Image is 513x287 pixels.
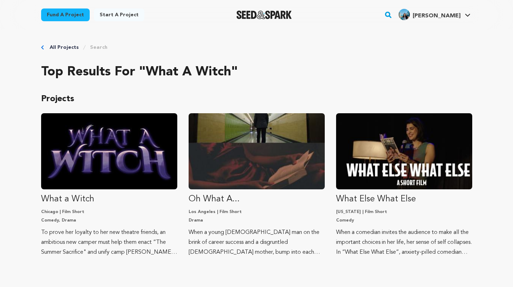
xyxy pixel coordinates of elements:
p: Comedy, Drama [41,218,177,223]
a: Search [90,44,107,51]
a: Fund What a Witch [41,113,177,257]
p: What Else What Else [336,194,472,205]
p: Oh What A... [189,194,325,205]
div: Luisa B.'s Profile [398,9,461,20]
h2: Top results for "what a witch" [41,65,472,79]
p: What a Witch [41,194,177,205]
p: When a comedian invites the audience to make all the important choices in her life, her sense of ... [336,228,472,257]
p: Projects [41,93,472,105]
p: To prove her loyalty to her new theatre friends, an ambitious new camper must help them enact “Th... [41,228,177,257]
a: Start a project [94,8,144,21]
p: Los Angeles | Film Short [189,209,325,215]
img: 06945a0e885cf58c.jpg [398,9,410,20]
img: Seed&Spark Logo Dark Mode [236,11,292,19]
span: Luisa B.'s Profile [397,7,472,22]
p: Drama [189,218,325,223]
a: Luisa B.'s Profile [397,7,472,20]
div: Breadcrumb [41,44,472,51]
a: Fund What Else What Else [336,113,472,257]
a: Fund Oh What A... [189,113,325,257]
a: All Projects [50,44,79,51]
a: Seed&Spark Homepage [236,11,292,19]
p: Chicago | Film Short [41,209,177,215]
a: Fund a project [41,8,90,21]
span: [PERSON_NAME] [413,13,461,19]
p: Comedy [336,218,472,223]
p: When a young [DEMOGRAPHIC_DATA] man on the brink of career success and a disgruntled [DEMOGRAPHIC... [189,228,325,257]
p: [US_STATE] | Film Short [336,209,472,215]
